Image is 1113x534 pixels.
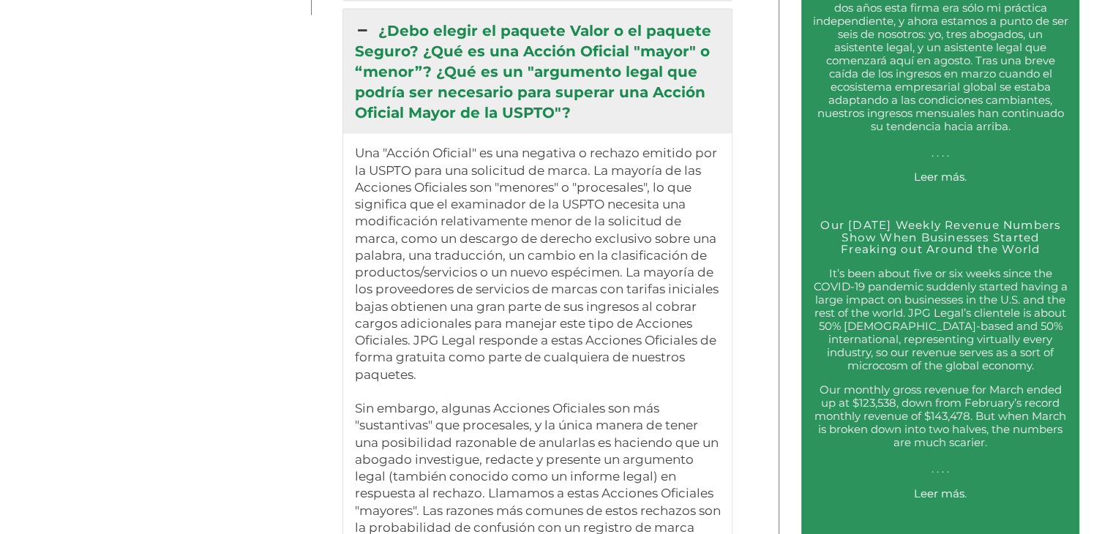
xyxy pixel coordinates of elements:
p: It’s been about five or six weeks since the COVID-19 pandemic suddenly started having a large imp... [812,267,1068,372]
p: Our monthly gross revenue for March ended up at $123,538, down from February’s record monthly rev... [812,383,1068,475]
a: Leer más. [914,170,967,184]
a: Leer más. [914,486,967,500]
a: ¿Debo elegir el paquete Valor o el paquete Seguro? ¿Qué es una Acción Oficial "mayor" o “menor”? ... [343,10,731,134]
a: Our [DATE] Weekly Revenue Numbers Show When Businesses Started Freaking out Around the World [820,218,1060,256]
